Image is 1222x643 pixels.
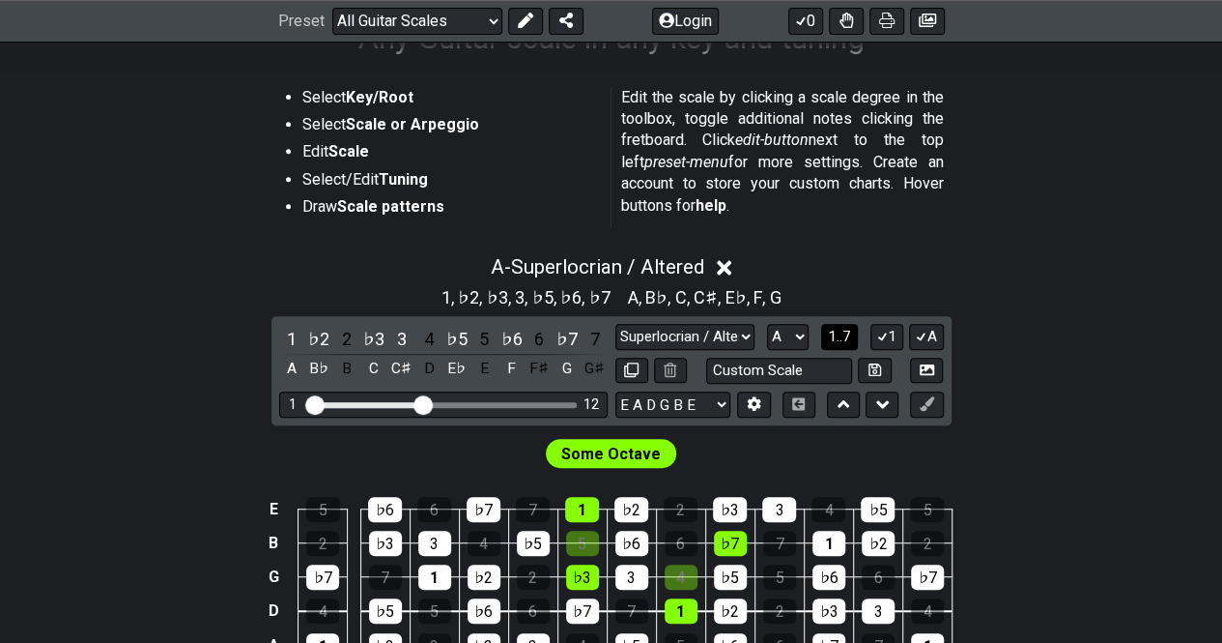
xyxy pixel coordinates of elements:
div: ♭2 [614,497,648,522]
div: toggle pitch class [416,356,441,382]
em: edit-button [735,131,809,149]
td: E [262,493,285,527]
button: Move down [866,392,898,418]
span: , [525,284,532,310]
div: toggle scale degree [279,326,304,352]
div: toggle pitch class [526,356,552,382]
div: Visible fret range [279,392,608,418]
div: ♭6 [468,599,500,624]
span: , [747,284,754,310]
div: toggle pitch class [334,356,359,382]
div: 3 [418,531,451,556]
div: toggle scale degree [389,326,414,352]
div: ♭7 [467,497,500,522]
div: ♭3 [713,497,747,522]
div: ♭2 [468,565,500,590]
div: ♭6 [368,497,402,522]
div: 7 [516,497,550,522]
li: Draw [302,196,598,223]
div: ♭7 [911,565,944,590]
span: F [753,284,762,310]
button: Edit Preset [508,8,543,35]
strong: Key/Root [346,88,413,106]
div: toggle pitch class [554,356,580,382]
div: toggle scale degree [416,326,441,352]
span: , [639,284,646,310]
span: Preset [278,13,325,31]
div: toggle scale degree [582,326,607,352]
div: ♭6 [812,565,845,590]
button: Share Preset [549,8,583,35]
button: 1..7 [821,324,858,350]
div: 1 [812,531,845,556]
div: toggle pitch class [389,356,414,382]
div: ♭3 [369,531,402,556]
strong: Scale patterns [337,197,444,216]
div: toggle pitch class [444,356,469,382]
div: toggle pitch class [471,356,497,382]
div: 1 [289,396,297,413]
div: ♭5 [369,599,402,624]
div: ♭7 [566,599,599,624]
td: D [262,594,285,628]
div: toggle scale degree [499,326,525,352]
span: 3 [515,284,525,310]
span: C [675,284,687,310]
button: Create Image [910,358,943,384]
span: , [687,284,695,310]
div: 2 [306,531,339,556]
p: Edit the scale by clicking a scale degree in the toolbox, toggle additional notes clicking the fr... [621,87,944,217]
section: Scale pitch classes [433,279,619,310]
div: toggle scale degree [361,326,386,352]
li: Select [302,87,598,114]
div: 2 [763,599,796,624]
span: C♯ [694,284,718,310]
div: toggle pitch class [582,356,607,382]
div: 6 [417,497,451,522]
div: ♭2 [714,599,747,624]
div: 5 [910,497,944,522]
button: Print [869,8,904,35]
div: toggle pitch class [361,356,386,382]
div: 4 [911,599,944,624]
span: , [479,284,487,310]
strong: help [696,196,726,215]
button: Store user defined scale [858,358,891,384]
span: G [770,284,782,310]
button: 1 [870,324,903,350]
span: A - Superlocrian / Altered [491,255,704,278]
div: 2 [517,565,550,590]
button: Delete [654,358,687,384]
div: 7 [763,531,796,556]
button: Create image [910,8,945,35]
button: Move up [827,392,860,418]
strong: Scale [328,142,369,161]
div: ♭3 [566,565,599,590]
div: 6 [862,565,895,590]
div: 4 [665,565,697,590]
select: Tonic/Root [767,324,809,350]
span: , [582,284,589,310]
section: Scale pitch classes [619,279,790,310]
div: 12 [583,396,599,413]
span: E♭ [725,284,747,310]
div: 7 [615,599,648,624]
button: Copy [615,358,648,384]
span: , [718,284,725,310]
div: 6 [665,531,697,556]
div: toggle scale degree [444,326,469,352]
div: toggle scale degree [306,326,331,352]
strong: Scale or Arpeggio [346,115,479,133]
span: 1 [441,284,451,310]
span: ♭3 [487,284,508,310]
span: ♭2 [458,284,479,310]
button: 0 [788,8,823,35]
div: ♭5 [517,531,550,556]
div: toggle pitch class [279,356,304,382]
div: toggle pitch class [499,356,525,382]
button: Login [652,8,719,35]
em: preset-menu [644,153,728,171]
span: ♭6 [560,284,582,310]
span: ♭5 [532,284,554,310]
div: 3 [615,565,648,590]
